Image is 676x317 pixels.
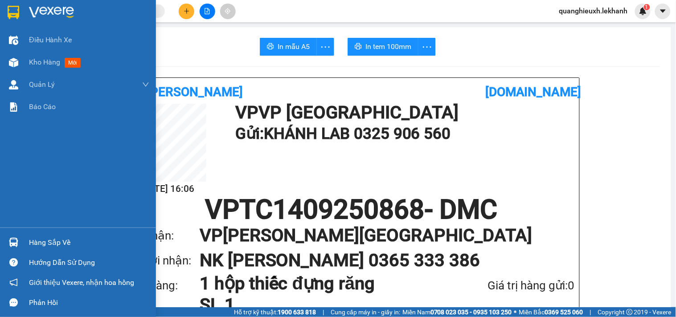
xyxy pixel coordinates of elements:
h1: VP VP [GEOGRAPHIC_DATA] [235,104,570,122]
span: down [142,81,149,88]
span: aim [225,8,231,14]
span: more [418,41,435,53]
span: Hỗ trợ kỹ thuật: [234,307,316,317]
span: notification [9,278,18,287]
strong: 1900 633 818 [278,309,316,316]
b: [DOMAIN_NAME] [485,85,582,99]
img: icon-new-feature [639,7,647,15]
h1: VP [PERSON_NAME][GEOGRAPHIC_DATA] [200,223,557,248]
div: KHÁNH LAB [8,29,98,40]
button: file-add [200,4,215,19]
div: Giá trị hàng gửi: 0 [441,276,575,295]
img: solution-icon [9,102,18,112]
button: more [418,38,436,56]
div: Hướng dẫn sử dụng [29,256,149,269]
button: caret-down [655,4,671,19]
strong: 0369 525 060 [545,309,583,316]
div: Hàng sắp về [29,236,149,249]
span: more [317,41,334,53]
span: In tem 100mm [365,41,411,52]
sup: 1 [644,4,650,10]
span: Kho hàng [29,58,60,66]
div: [PERSON_NAME][GEOGRAPHIC_DATA] [104,8,195,38]
strong: 0708 023 035 - 0935 103 250 [430,309,512,316]
span: | [590,307,591,317]
span: Cung cấp máy in - giấy in: [331,307,400,317]
span: copyright [627,309,633,315]
span: Nhận: [104,8,126,17]
span: mới [65,58,81,68]
span: | [323,307,324,317]
button: printerIn tem 100mm [348,38,418,56]
button: printerIn mẫu A5 [260,38,317,56]
div: Phản hồi [29,296,149,309]
div: 0325906560 [8,40,98,52]
span: quanghieuxh.lekhanh [552,5,635,16]
span: Quản Lý [29,79,55,90]
span: plus [184,8,190,14]
div: Người nhận: [128,252,200,270]
div: 0365333386 [104,49,195,61]
span: Gửi: [8,8,21,18]
h1: 1 hộp thiếc đựng răng [200,273,441,294]
span: In mẫu A5 [278,41,310,52]
h2: [DATE] 16:06 [128,182,206,196]
img: warehouse-icon [9,58,18,67]
h1: SL 1 [200,294,441,316]
img: logo-vxr [8,6,19,19]
b: [PERSON_NAME] [147,85,243,99]
span: Miền Bắc [519,307,583,317]
span: printer [355,43,362,51]
span: caret-down [659,7,667,15]
span: ⚪️ [514,310,517,314]
h1: VPTC1409250868 - DMC [128,196,575,223]
span: Báo cáo [29,101,56,112]
button: more [316,38,334,56]
span: printer [267,43,274,51]
span: Miền Nam [402,307,512,317]
span: Giới thiệu Vexere, nhận hoa hồng [29,277,134,288]
img: warehouse-icon [9,36,18,45]
span: message [9,298,18,307]
img: warehouse-icon [9,238,18,247]
span: question-circle [9,258,18,267]
button: aim [220,4,236,19]
div: NK [PERSON_NAME] [104,38,195,49]
h1: Gửi: KHÁNH LAB 0325 906 560 [235,122,570,146]
div: Tên hàng: [128,276,200,295]
img: warehouse-icon [9,80,18,89]
h1: NK [PERSON_NAME] 0365 333 386 [200,248,557,273]
button: plus [179,4,194,19]
span: 1 [645,4,648,10]
div: VP nhận: [128,227,200,245]
div: VP [GEOGRAPHIC_DATA] [8,8,98,29]
span: file-add [204,8,210,14]
span: Điều hành xe [29,34,72,45]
